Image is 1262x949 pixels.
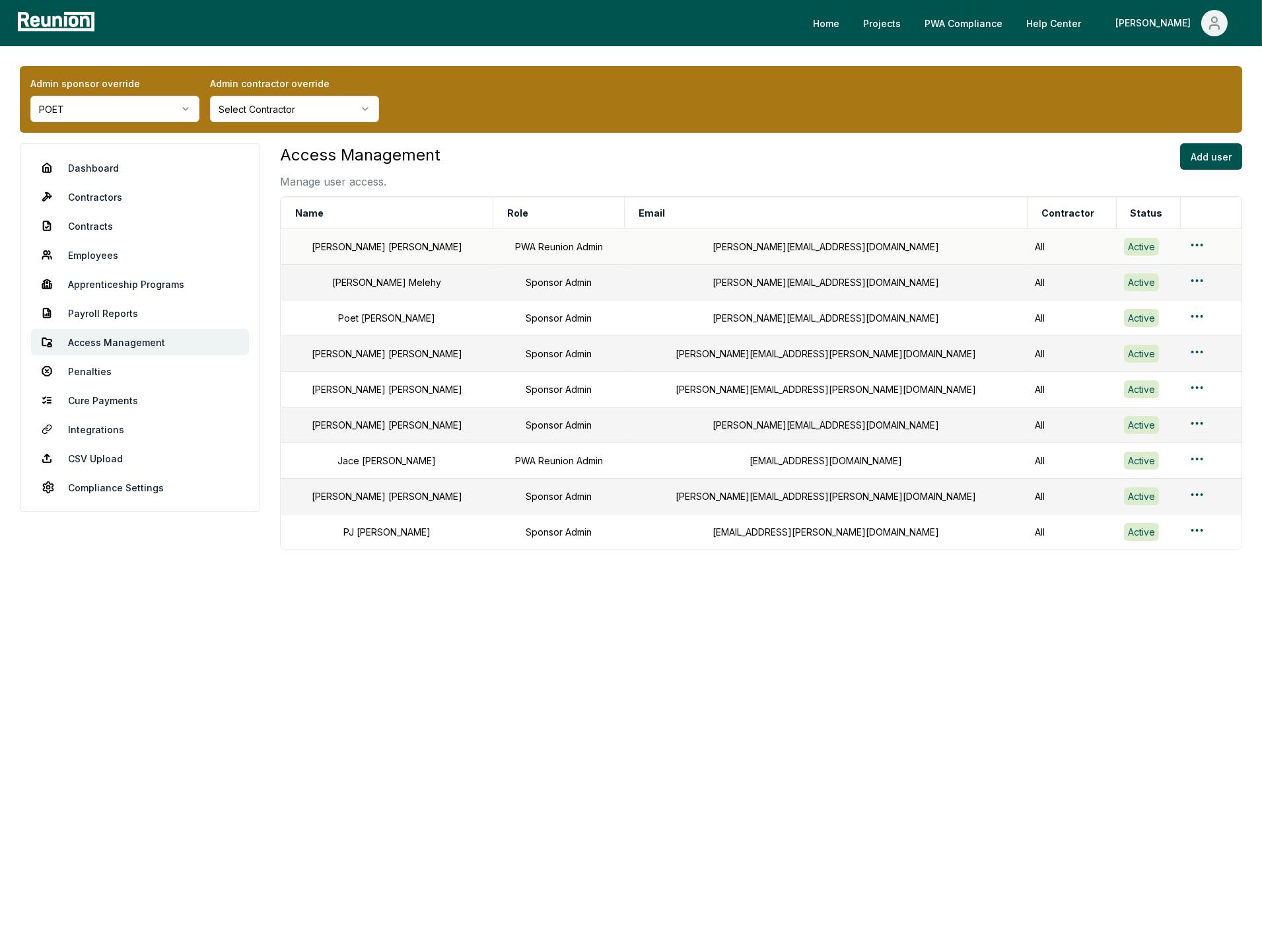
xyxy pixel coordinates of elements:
div: All [1035,382,1108,396]
div: All [1035,454,1108,468]
div: Sponsor Admin [501,347,617,361]
div: Active [1124,523,1159,540]
nav: Main [802,10,1249,36]
button: Add user [1180,143,1242,170]
div: All [1035,347,1108,361]
a: CSV Upload [31,445,249,472]
div: [PERSON_NAME] [PERSON_NAME] [289,418,485,432]
div: [PERSON_NAME][EMAIL_ADDRESS][DOMAIN_NAME] [633,311,1019,325]
div: [PERSON_NAME] [PERSON_NAME] [289,347,485,361]
button: Contractor [1039,200,1097,227]
a: Compliance Settings [31,474,249,501]
a: PWA Compliance [914,10,1013,36]
div: [PERSON_NAME][EMAIL_ADDRESS][DOMAIN_NAME] [633,418,1019,432]
a: Contractors [31,184,249,210]
div: Active [1124,238,1159,255]
button: [PERSON_NAME] [1105,10,1238,36]
div: [EMAIL_ADDRESS][PERSON_NAME][DOMAIN_NAME] [633,525,1019,539]
div: [PERSON_NAME] [PERSON_NAME] [289,240,485,254]
div: Jace [PERSON_NAME] [289,454,485,468]
div: [PERSON_NAME][EMAIL_ADDRESS][DOMAIN_NAME] [633,240,1019,254]
button: Role [505,200,531,227]
div: [PERSON_NAME] [1115,10,1196,36]
div: Sponsor Admin [501,525,617,539]
a: Home [802,10,850,36]
div: PWA Reunion Admin [501,240,617,254]
a: Projects [853,10,911,36]
div: [PERSON_NAME][EMAIL_ADDRESS][PERSON_NAME][DOMAIN_NAME] [633,347,1019,361]
div: Sponsor Admin [501,418,617,432]
div: Sponsor Admin [501,275,617,289]
label: Admin contractor override [210,77,379,90]
a: Penalties [31,358,249,384]
div: [PERSON_NAME][EMAIL_ADDRESS][PERSON_NAME][DOMAIN_NAME] [633,489,1019,503]
div: [PERSON_NAME][EMAIL_ADDRESS][DOMAIN_NAME] [633,275,1019,289]
div: Active [1124,273,1159,291]
div: Active [1124,487,1159,505]
div: All [1035,311,1108,325]
a: Employees [31,242,249,268]
div: Active [1124,452,1159,469]
div: Sponsor Admin [501,489,617,503]
button: Status [1128,200,1166,227]
button: Name [293,200,326,227]
div: [PERSON_NAME][EMAIL_ADDRESS][PERSON_NAME][DOMAIN_NAME] [633,382,1019,396]
button: Email [636,200,668,227]
h3: Access Management [280,143,440,167]
div: All [1035,240,1108,254]
a: Contracts [31,213,249,239]
a: Help Center [1016,10,1092,36]
div: Active [1124,345,1159,362]
div: PWA Reunion Admin [501,454,617,468]
a: Access Management [31,329,249,355]
a: Payroll Reports [31,300,249,326]
div: All [1035,275,1108,289]
div: Active [1124,309,1159,326]
a: Integrations [31,416,249,442]
div: Poet [PERSON_NAME] [289,311,485,325]
a: Apprenticeship Programs [31,271,249,297]
div: Sponsor Admin [501,311,617,325]
div: All [1035,489,1108,503]
div: Sponsor Admin [501,382,617,396]
div: All [1035,525,1108,539]
p: Manage user access. [280,174,440,190]
div: [PERSON_NAME] [PERSON_NAME] [289,489,485,503]
div: [PERSON_NAME] [PERSON_NAME] [289,382,485,396]
div: Active [1124,380,1159,398]
div: All [1035,418,1108,432]
a: Cure Payments [31,387,249,413]
a: Dashboard [31,155,249,181]
div: PJ [PERSON_NAME] [289,525,485,539]
label: Admin sponsor override [30,77,199,90]
div: Active [1124,416,1159,433]
div: [EMAIL_ADDRESS][DOMAIN_NAME] [633,454,1019,468]
div: [PERSON_NAME] Melehy [289,275,485,289]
